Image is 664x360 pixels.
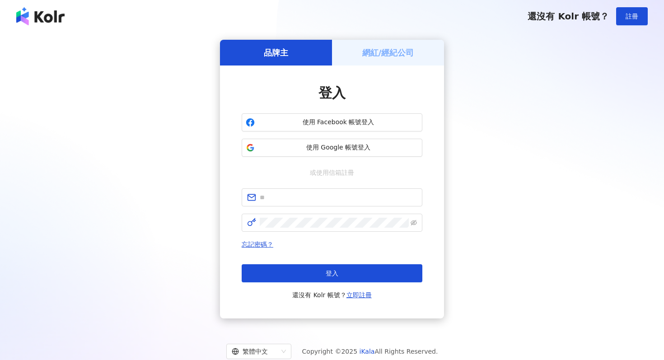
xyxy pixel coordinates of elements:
[242,139,422,157] button: 使用 Google 帳號登入
[258,118,418,127] span: 使用 Facebook 帳號登入
[242,113,422,131] button: 使用 Facebook 帳號登入
[16,7,65,25] img: logo
[616,7,648,25] button: 註冊
[304,168,360,178] span: 或使用信箱註冊
[626,13,638,20] span: 註冊
[326,270,338,277] span: 登入
[360,348,375,355] a: iKala
[242,264,422,282] button: 登入
[242,241,273,248] a: 忘記密碼？
[411,220,417,226] span: eye-invisible
[362,47,414,58] h5: 網紅/經紀公司
[528,11,609,22] span: 還沒有 Kolr 帳號？
[264,47,288,58] h5: 品牌主
[346,291,372,299] a: 立即註冊
[318,85,346,101] span: 登入
[292,290,372,300] span: 還沒有 Kolr 帳號？
[302,346,438,357] span: Copyright © 2025 All Rights Reserved.
[232,344,278,359] div: 繁體中文
[258,143,418,152] span: 使用 Google 帳號登入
